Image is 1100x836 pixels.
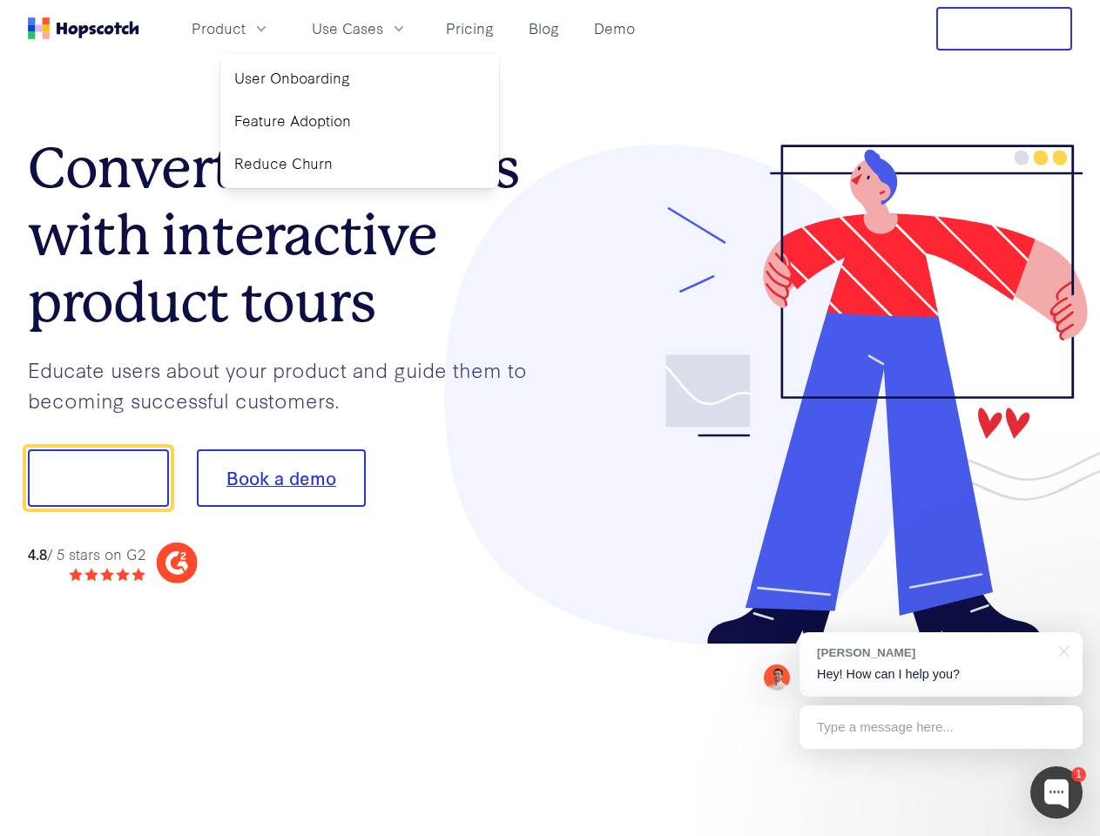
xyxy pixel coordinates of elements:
[227,145,492,181] a: Reduce Churn
[28,449,169,507] button: Show me!
[936,7,1072,51] button: Free Trial
[181,14,280,43] button: Product
[800,705,1083,749] div: Type a message here...
[587,14,642,43] a: Demo
[192,17,246,39] span: Product
[301,14,418,43] button: Use Cases
[817,665,1065,684] p: Hey! How can I help you?
[764,664,790,691] img: Mark Spera
[439,14,501,43] a: Pricing
[197,449,366,507] button: Book a demo
[1071,767,1086,782] div: 1
[817,644,1048,661] div: [PERSON_NAME]
[227,103,492,138] a: Feature Adoption
[28,543,47,563] strong: 4.8
[312,17,383,39] span: Use Cases
[28,135,550,335] h1: Convert more trials with interactive product tours
[28,354,550,415] p: Educate users about your product and guide them to becoming successful customers.
[522,14,566,43] a: Blog
[28,17,139,39] a: Home
[28,543,145,565] div: / 5 stars on G2
[227,60,492,96] a: User Onboarding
